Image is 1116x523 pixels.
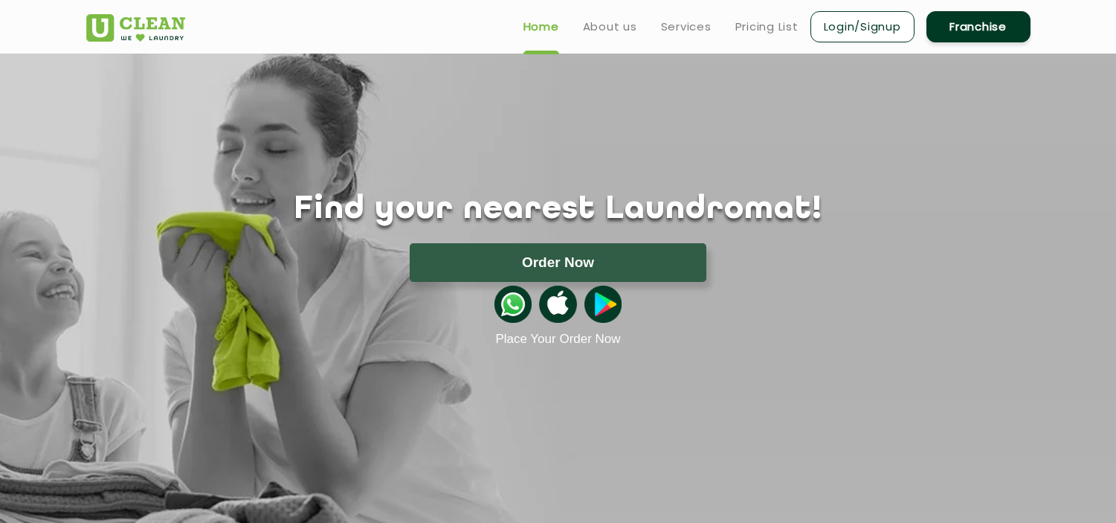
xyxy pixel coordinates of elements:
[75,191,1042,228] h1: Find your nearest Laundromat!
[86,14,185,42] img: UClean Laundry and Dry Cleaning
[583,18,637,36] a: About us
[494,286,532,323] img: whatsappicon.png
[584,286,622,323] img: playstoreicon.png
[661,18,712,36] a: Services
[495,332,620,347] a: Place Your Order Now
[735,18,799,36] a: Pricing List
[539,286,576,323] img: apple-icon.png
[810,11,915,42] a: Login/Signup
[926,11,1030,42] a: Franchise
[523,18,559,36] a: Home
[410,243,706,282] button: Order Now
